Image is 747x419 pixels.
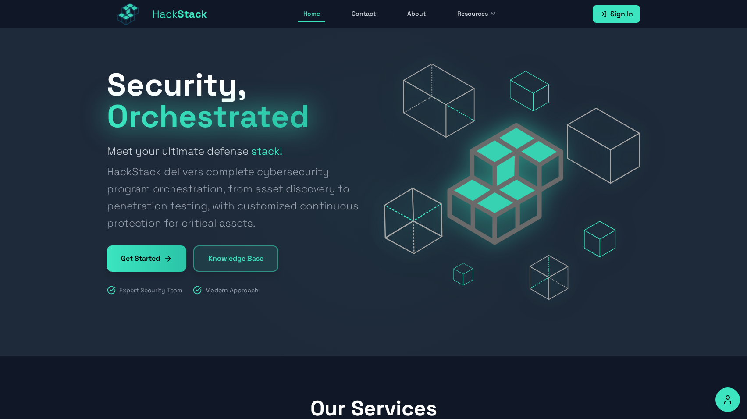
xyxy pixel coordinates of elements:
h2: Meet your ultimate defense [107,142,363,231]
a: Home [298,6,325,22]
span: Stack [178,7,207,21]
h2: Our Services [107,398,640,419]
span: Sign In [610,9,633,19]
div: Expert Security Team [107,286,182,295]
button: Accessibility Options [715,387,740,412]
button: Resources [452,6,502,22]
a: Get Started [107,245,186,272]
a: Knowledge Base [193,245,278,272]
span: Resources [457,9,488,18]
div: Modern Approach [193,286,259,295]
span: HackStack delivers complete cybersecurity program orchestration, from asset discovery to penetrat... [107,163,363,231]
strong: stack! [251,144,282,158]
a: About [402,6,431,22]
h1: Security, [107,69,363,132]
a: Sign In [593,5,640,23]
span: Hack [153,7,207,21]
span: Orchestrated [107,96,309,136]
a: Contact [346,6,381,22]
